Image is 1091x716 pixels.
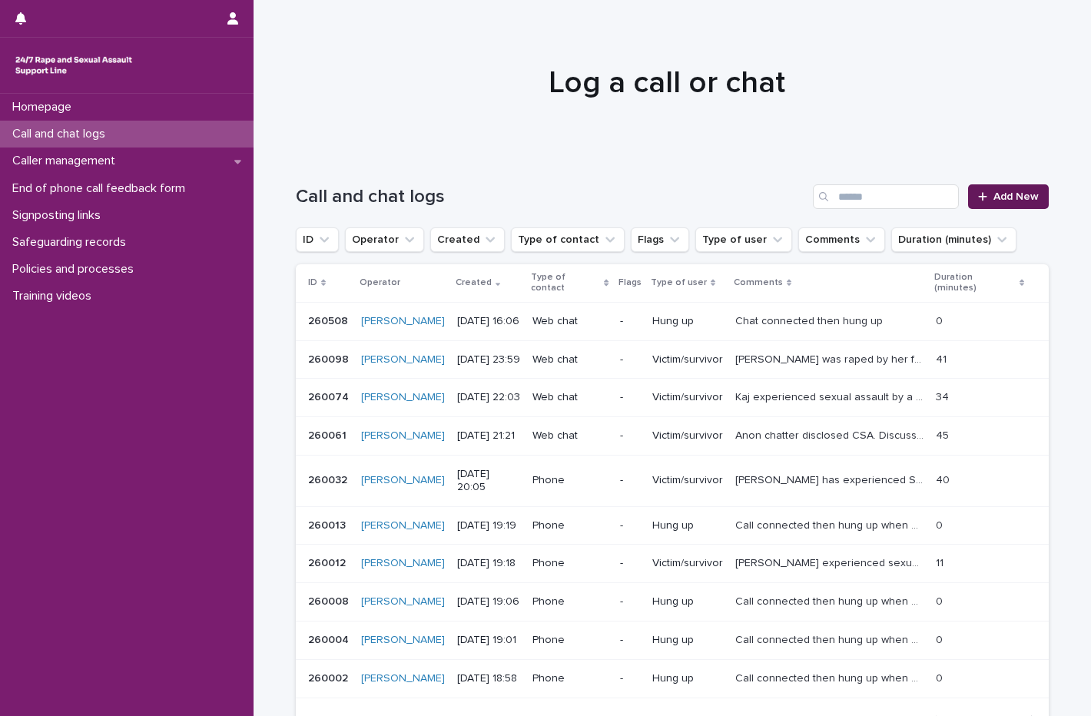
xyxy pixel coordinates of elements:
[457,557,520,570] p: [DATE] 19:18
[361,315,445,328] a: [PERSON_NAME]
[618,274,642,291] p: Flags
[308,388,352,404] p: 260074
[296,302,1049,340] tr: 260508260508 [PERSON_NAME] [DATE] 16:06Web chat-Hung upChat connected then hung upChat connected ...
[308,592,352,608] p: 260008
[620,595,640,608] p: -
[735,631,927,647] p: Call connected then hung up when answered
[735,388,927,404] p: Kaj experienced sexual assault by a man she had consented to have sex with. We discussed consent ...
[936,592,946,608] p: 0
[891,227,1016,252] button: Duration (minutes)
[6,127,118,141] p: Call and chat logs
[361,634,445,647] a: [PERSON_NAME]
[6,154,128,168] p: Caller management
[430,227,505,252] button: Created
[457,468,520,494] p: [DATE] 20:05
[457,595,520,608] p: [DATE] 19:06
[361,595,445,608] a: [PERSON_NAME]
[296,545,1049,583] tr: 260012260012 [PERSON_NAME] [DATE] 19:18Phone-Victim/survivor[PERSON_NAME] experienced sexual assa...
[652,634,723,647] p: Hung up
[296,379,1049,417] tr: 260074260074 [PERSON_NAME] [DATE] 22:03Web chat-Victim/survivorKaj experienced sexual assault by ...
[296,621,1049,659] tr: 260004260004 [PERSON_NAME] [DATE] 19:01Phone-Hung upCall connected then hung up when answeredCall...
[457,315,520,328] p: [DATE] 16:06
[308,554,349,570] p: 260012
[652,672,723,685] p: Hung up
[735,350,927,366] p: Emma was raped by her friend's boyfriend. We discussed medical needs and her feelings. Emotional ...
[652,391,723,404] p: Victim/survivor
[296,186,807,208] h1: Call and chat logs
[6,181,197,196] p: End of phone call feedback form
[361,429,445,443] a: [PERSON_NAME]
[936,471,953,487] p: 40
[651,274,707,291] p: Type of user
[936,350,950,366] p: 41
[620,634,640,647] p: -
[361,519,445,532] a: [PERSON_NAME]
[531,269,600,297] p: Type of contact
[296,455,1049,506] tr: 260032260032 [PERSON_NAME] [DATE] 20:05Phone-Victim/survivor[PERSON_NAME] has experienced SV but ...
[532,391,608,404] p: Web chat
[735,312,886,328] p: Chat connected then hung up
[652,595,723,608] p: Hung up
[620,672,640,685] p: -
[936,669,946,685] p: 0
[652,315,723,328] p: Hung up
[813,184,959,209] input: Search
[968,184,1049,209] a: Add New
[936,516,946,532] p: 0
[620,519,640,532] p: -
[936,426,952,443] p: 45
[361,557,445,570] a: [PERSON_NAME]
[457,519,520,532] p: [DATE] 19:19
[361,391,445,404] a: [PERSON_NAME]
[798,227,885,252] button: Comments
[532,519,608,532] p: Phone
[735,554,927,570] p: Lindy experienced sexual assault 6 years ago and has since developed PTSD. We discussed feelings ...
[735,426,927,443] p: Anon chatter disclosed CSA. Discussed the emotional impact and impact on current behaviours. Chat...
[456,274,492,291] p: Created
[511,227,625,252] button: Type of contact
[735,516,927,532] p: Call connected then hung up when answered
[308,516,349,532] p: 260013
[620,429,640,443] p: -
[308,350,352,366] p: 260098
[532,474,608,487] p: Phone
[532,315,608,328] p: Web chat
[620,474,640,487] p: -
[934,269,1016,297] p: Duration (minutes)
[936,388,952,404] p: 34
[993,191,1039,202] span: Add New
[695,227,792,252] button: Type of user
[308,274,317,291] p: ID
[6,235,138,250] p: Safeguarding records
[296,417,1049,456] tr: 260061260061 [PERSON_NAME] [DATE] 21:21Web chat-Victim/survivorAnon chatter disclosed CSA. Discus...
[296,227,339,252] button: ID
[457,391,520,404] p: [DATE] 22:03
[12,50,135,81] img: rhQMoQhaT3yELyF149Cw
[652,519,723,532] p: Hung up
[457,634,520,647] p: [DATE] 19:01
[734,274,783,291] p: Comments
[296,583,1049,622] tr: 260008260008 [PERSON_NAME] [DATE] 19:06Phone-Hung upCall connected then hung up when answeredCall...
[532,557,608,570] p: Phone
[652,557,723,570] p: Victim/survivor
[361,672,445,685] a: [PERSON_NAME]
[620,353,640,366] p: -
[308,312,351,328] p: 260508
[360,274,400,291] p: Operator
[457,429,520,443] p: [DATE] 21:21
[290,65,1043,101] h1: Log a call or chat
[652,353,723,366] p: Victim/survivor
[6,289,104,303] p: Training videos
[532,672,608,685] p: Phone
[532,429,608,443] p: Web chat
[6,208,113,223] p: Signposting links
[6,262,146,277] p: Policies and processes
[361,353,445,366] a: [PERSON_NAME]
[457,353,520,366] p: [DATE] 23:59
[308,631,352,647] p: 260004
[735,471,927,487] p: Alex has experienced SV but did not want to talk about it on this call. They talked about how two...
[308,471,350,487] p: 260032
[735,669,927,685] p: Call connected then hung up when answered
[620,557,640,570] p: -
